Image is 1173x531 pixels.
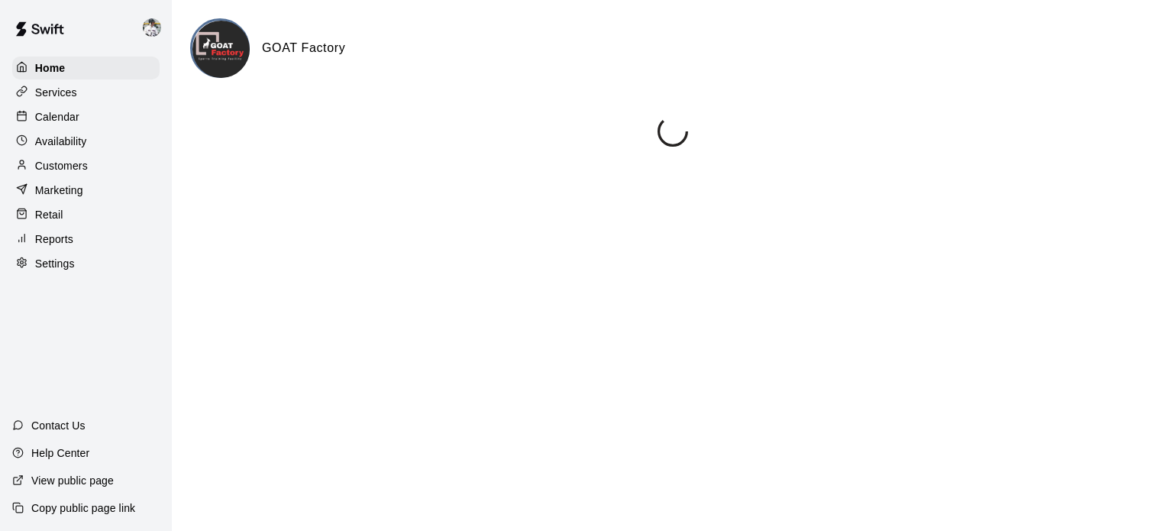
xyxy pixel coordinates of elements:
h6: GOAT Factory [262,38,345,58]
a: Services [12,81,160,104]
img: GOAT Factory logo [192,21,250,78]
p: Home [35,60,66,76]
a: Retail [12,203,160,226]
p: Marketing [35,183,83,198]
p: Settings [35,256,75,271]
a: Availability [12,130,160,153]
p: Calendar [35,109,79,125]
p: Availability [35,134,87,149]
p: Services [35,85,77,100]
p: Contact Us [31,418,86,433]
p: View public page [31,473,114,488]
a: Settings [12,252,160,275]
a: Marketing [12,179,160,202]
p: Retail [35,207,63,222]
a: Reports [12,228,160,251]
p: Copy public page link [31,500,135,516]
a: Home [12,57,160,79]
p: Reports [35,232,73,247]
a: Calendar [12,105,160,128]
p: Customers [35,158,88,173]
p: Help Center [31,445,89,461]
a: Customers [12,154,160,177]
img: Justin Dunning [143,18,161,37]
div: Justin Dunning [140,12,172,43]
